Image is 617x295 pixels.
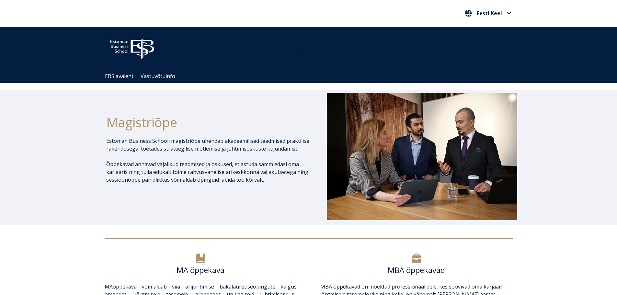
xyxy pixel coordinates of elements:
[320,265,512,275] h6: MBA õppekavad
[477,11,502,16] span: Eesti Keel
[106,137,310,153] p: Estonian Business Schooli magistriõpe ühendab akadeemilised teadmised praktilise rakendusega, toe...
[284,45,364,52] span: Community for Growth and Resp
[106,160,310,184] p: Õppekavad annavad vajalikud teadmised ja oskused, et astuda samm edasi oma karjääris ning tulla e...
[105,265,297,275] h6: MA õppekava
[105,73,133,80] a: EBS avaleht
[463,8,513,19] nav: Vali oma keel
[106,114,310,130] h1: Magistriõpe
[141,73,175,80] a: Vastuvõtuinfo
[105,33,160,61] img: ebs_logo2016_white
[320,283,332,290] a: MBA
[327,93,517,220] img: DSC_1073
[101,70,522,83] div: Navigation Menu
[463,8,513,18] button: Eesti Keel
[105,283,113,290] a: MA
